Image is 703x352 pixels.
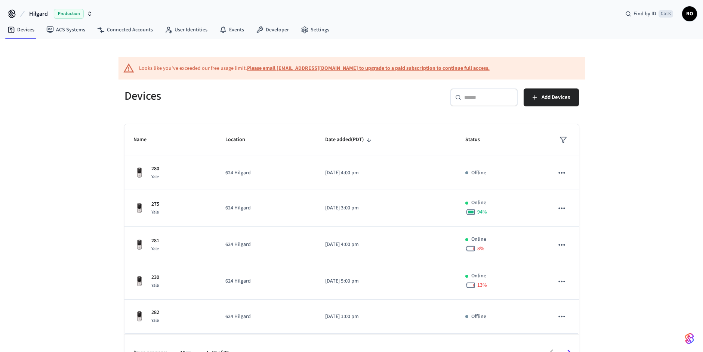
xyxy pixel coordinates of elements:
p: 624 Hilgard [225,169,307,177]
a: Developer [250,23,295,37]
div: Looks like you've exceeded our free usage limit. [139,65,490,72]
span: Yale [151,174,159,180]
img: Yale Assure Touchscreen Wifi Smart Lock, Satin Nickel, Front [133,275,145,287]
p: 275 [151,200,159,208]
a: Connected Accounts [91,23,159,37]
span: Find by ID [633,10,656,18]
span: RO [683,7,696,21]
span: Add Devices [542,93,570,102]
span: 8 % [477,245,484,252]
div: Find by IDCtrl K [619,7,679,21]
button: RO [682,6,697,21]
span: Production [54,9,84,19]
img: Yale Assure Touchscreen Wifi Smart Lock, Satin Nickel, Front [133,202,145,214]
p: 624 Hilgard [225,204,307,212]
p: 281 [151,237,159,245]
img: Yale Assure Touchscreen Wifi Smart Lock, Satin Nickel, Front [133,239,145,251]
button: Add Devices [524,88,579,106]
p: [DATE] 4:00 pm [325,241,447,249]
span: Date added(PDT) [325,134,374,146]
span: Name [133,134,156,146]
span: Status [465,134,490,146]
p: [DATE] 1:00 pm [325,313,447,321]
p: 624 Hilgard [225,277,307,285]
p: [DATE] 4:00 pm [325,169,447,177]
a: Events [213,23,250,37]
span: Yale [151,317,159,324]
a: Please email [EMAIL_ADDRESS][DOMAIN_NAME] to upgrade to a paid subscription to continue full access. [247,65,490,72]
span: 94 % [477,208,487,216]
p: Online [471,199,486,207]
img: Yale Assure Touchscreen Wifi Smart Lock, Satin Nickel, Front [133,167,145,179]
span: Location [225,134,255,146]
a: Devices [1,23,40,37]
p: 280 [151,165,159,173]
span: Yale [151,209,159,215]
a: ACS Systems [40,23,91,37]
a: User Identities [159,23,213,37]
p: Online [471,272,486,280]
span: Yale [151,282,159,289]
p: 230 [151,274,159,281]
p: 624 Hilgard [225,313,307,321]
h5: Devices [124,88,347,104]
span: 13 % [477,281,487,289]
span: Yale [151,246,159,252]
p: 624 Hilgard [225,241,307,249]
p: Offline [471,313,486,321]
img: Yale Assure Touchscreen Wifi Smart Lock, Satin Nickel, Front [133,311,145,323]
p: Offline [471,169,486,177]
span: Ctrl K [659,10,673,18]
p: [DATE] 5:00 pm [325,277,447,285]
p: 282 [151,309,159,317]
a: Settings [295,23,335,37]
span: Hilgard [29,9,48,18]
p: Online [471,236,486,243]
img: SeamLogoGradient.69752ec5.svg [685,333,694,345]
p: [DATE] 3:00 pm [325,204,447,212]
